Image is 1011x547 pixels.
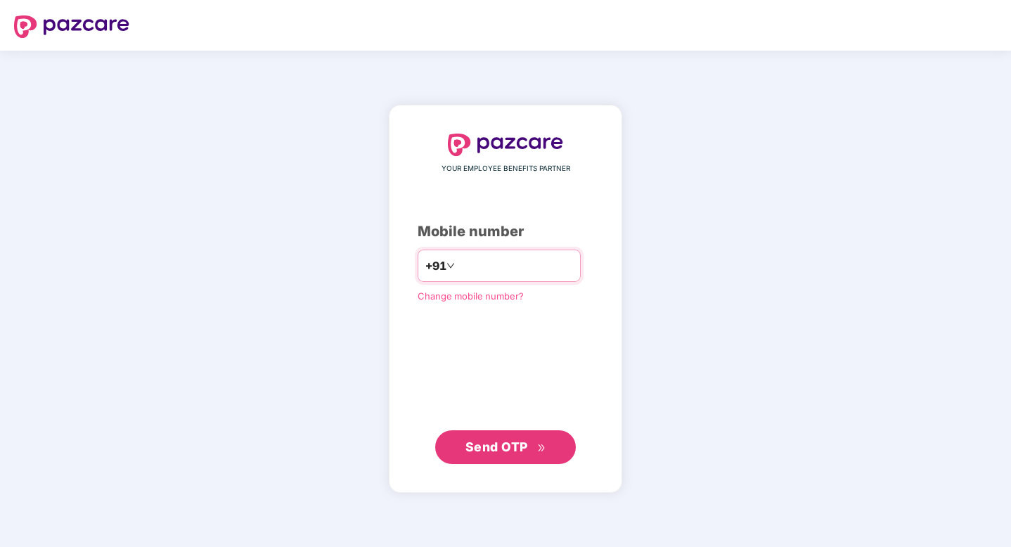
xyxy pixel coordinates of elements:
[537,444,546,453] span: double-right
[425,257,446,275] span: +91
[418,221,593,243] div: Mobile number
[435,430,576,464] button: Send OTPdouble-right
[465,439,528,454] span: Send OTP
[448,134,563,156] img: logo
[446,262,455,270] span: down
[14,15,129,38] img: logo
[442,163,570,174] span: YOUR EMPLOYEE BENEFITS PARTNER
[418,290,524,302] a: Change mobile number?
